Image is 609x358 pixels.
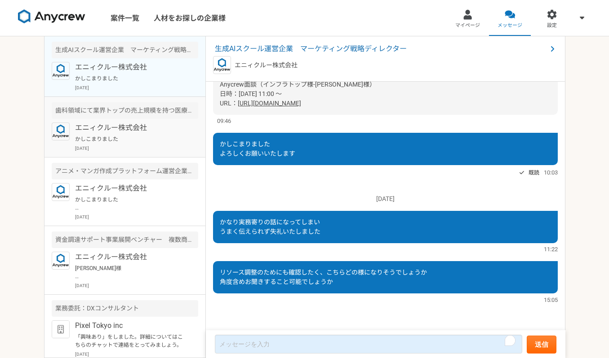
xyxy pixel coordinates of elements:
[529,167,539,178] span: 既読
[52,102,198,119] div: 歯科領域にて業界トップの売上規模を持つ医療法人 マーケティングアドバイザー
[75,252,186,262] p: エニィクルー株式会社
[52,183,70,201] img: logo_text_blue_01.png
[527,336,556,354] button: 送信
[75,122,186,133] p: エニィクルー株式会社
[75,196,186,212] p: かしこまりました 何卒よろしくお願いいたします
[52,122,70,140] img: logo_text_blue_01.png
[238,100,301,107] a: [URL][DOMAIN_NAME]
[544,245,558,253] span: 11:22
[498,22,522,29] span: メッセージ
[52,42,198,58] div: 生成AIスクール運営企業 マーケティング戦略ディレクター
[75,214,198,220] p: [DATE]
[235,61,298,70] p: エニィクルー株式会社
[215,335,522,354] textarea: To enrich screen reader interactions, please activate Accessibility in Grammarly extension settings
[75,145,198,152] p: [DATE]
[220,269,427,285] span: リソース調整のためにも確認したく、こちらどの様になりそうでしょうか 角度含めお聞きすること可能でしょうか
[104,54,145,60] div: キーワード流入
[23,23,104,31] div: ドメイン: [DOMAIN_NAME]
[75,282,198,289] p: [DATE]
[75,62,186,73] p: エニィクルー株式会社
[14,14,22,22] img: logo_orange.svg
[75,320,186,331] p: Pixel Tokyo inc
[31,53,38,60] img: tab_domain_overview_orange.svg
[75,333,186,349] p: 「興味あり」をしました。詳細についてはこちらのチャットで連絡をとってみましょう。
[52,62,70,80] img: logo_text_blue_01.png
[220,43,408,107] span: 承知いたしました！ありがとうございます。 日程の調整ができましたので、ご確認よろしくお願いいたします。 ーーー Anycrew面談（インフラトップ様-[PERSON_NAME]様） 日時：[DA...
[14,23,22,31] img: website_grey.svg
[75,264,186,280] p: [PERSON_NAME]様 お世話になります 上記かしこまりました 引き続き何卒よろしくお願いいたします！
[75,351,198,358] p: [DATE]
[75,135,186,143] p: かしこまりました
[220,140,295,157] span: かしこまりました よろしくお願いいたします
[547,22,557,29] span: 設定
[52,300,198,317] div: 業務委託：DXコンサルタント
[40,54,75,60] div: ドメイン概要
[75,84,198,91] p: [DATE]
[544,168,558,177] span: 10:03
[220,218,320,235] span: かなり実務寄りの話になってしまい うまく伝えられず失礼いたしました
[213,56,231,74] img: logo_text_blue_01.png
[455,22,480,29] span: マイページ
[215,44,547,54] span: 生成AIスクール運営企業 マーケティング戦略ディレクター
[217,117,231,125] span: 09:46
[52,252,70,270] img: logo_text_blue_01.png
[52,320,70,338] img: default_org_logo-42cde973f59100197ec2c8e796e4974ac8490bb5b08a0eb061ff975e4574aa76.png
[52,163,198,179] div: アニメ・マンガ作成プラットフォーム運営企業 マーケティング・広報
[18,9,85,24] img: 8DqYSo04kwAAAAASUVORK5CYII=
[213,194,558,204] p: [DATE]
[75,74,186,83] p: かしこまりました
[25,14,44,22] div: v 4.0.25
[544,296,558,304] span: 15:05
[52,231,198,248] div: 資金調達サポート事業展開ベンチャー 複数商材の商品企画・マーケティング業務
[94,53,102,60] img: tab_keywords_by_traffic_grey.svg
[75,183,186,194] p: エニィクルー株式会社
